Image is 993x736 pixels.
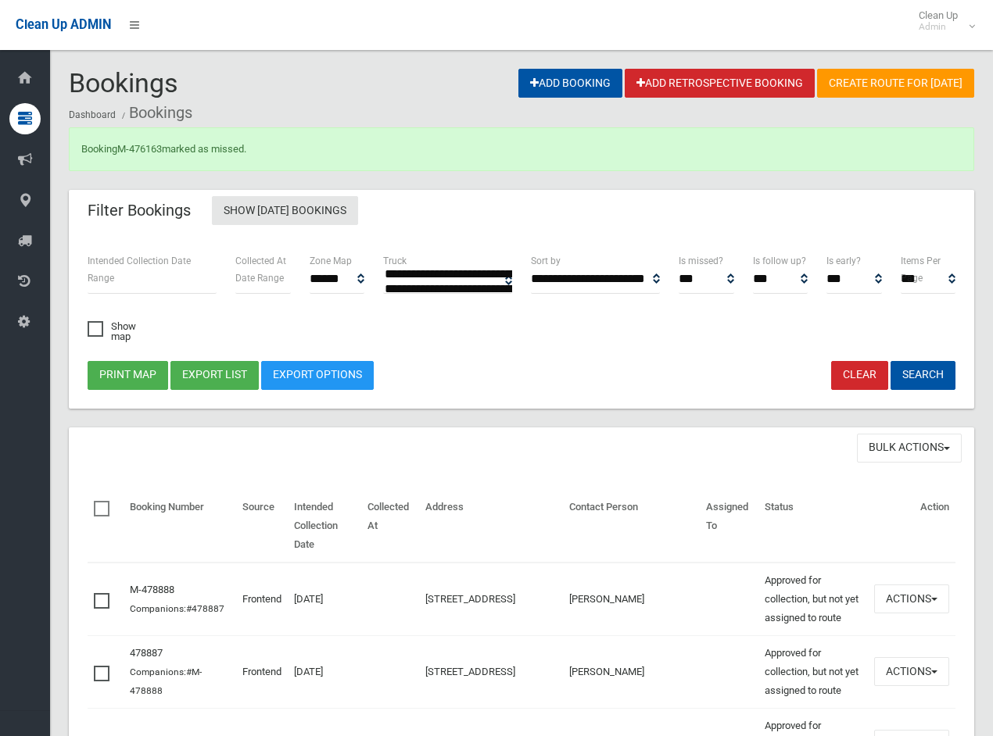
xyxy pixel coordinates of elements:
[118,98,192,127] li: Bookings
[236,635,288,708] td: Frontend
[124,490,236,563] th: Booking Number
[868,490,955,563] th: Action
[130,666,202,696] a: #M-478888
[563,563,701,636] td: [PERSON_NAME]
[700,490,758,563] th: Assigned To
[130,647,163,659] a: 478887
[288,563,362,636] td: [DATE]
[874,657,949,686] button: Actions
[518,69,622,98] a: Add Booking
[919,21,958,33] small: Admin
[288,635,362,708] td: [DATE]
[16,17,111,32] span: Clean Up ADMIN
[891,361,955,390] button: Search
[69,67,178,98] span: Bookings
[186,603,224,614] a: #478887
[831,361,888,390] a: Clear
[288,490,362,563] th: Intended Collection Date
[419,490,563,563] th: Address
[874,584,949,613] button: Actions
[88,321,143,341] span: Show map
[857,434,962,463] button: Bulk Actions
[383,252,407,270] label: Truck
[361,490,418,563] th: Collected At
[425,593,515,605] a: [STREET_ADDRESS]
[625,69,815,98] a: Add Retrospective Booking
[758,635,868,708] td: Approved for collection, but not yet assigned to route
[425,666,515,677] a: [STREET_ADDRESS]
[758,490,868,563] th: Status
[911,9,973,33] span: Clean Up
[563,635,701,708] td: [PERSON_NAME]
[261,361,374,390] a: Export Options
[117,143,162,155] a: M-476163
[758,563,868,636] td: Approved for collection, but not yet assigned to route
[69,195,210,226] header: Filter Bookings
[212,196,358,225] a: Show [DATE] Bookings
[170,361,259,390] button: Export list
[130,666,202,696] small: Companions:
[69,127,974,171] div: Booking marked as missed.
[69,109,116,120] a: Dashboard
[817,69,974,98] a: Create route for [DATE]
[130,603,227,614] small: Companions:
[236,490,288,563] th: Source
[563,490,701,563] th: Contact Person
[236,563,288,636] td: Frontend
[88,361,168,390] button: Print map
[130,584,174,595] a: M-478888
